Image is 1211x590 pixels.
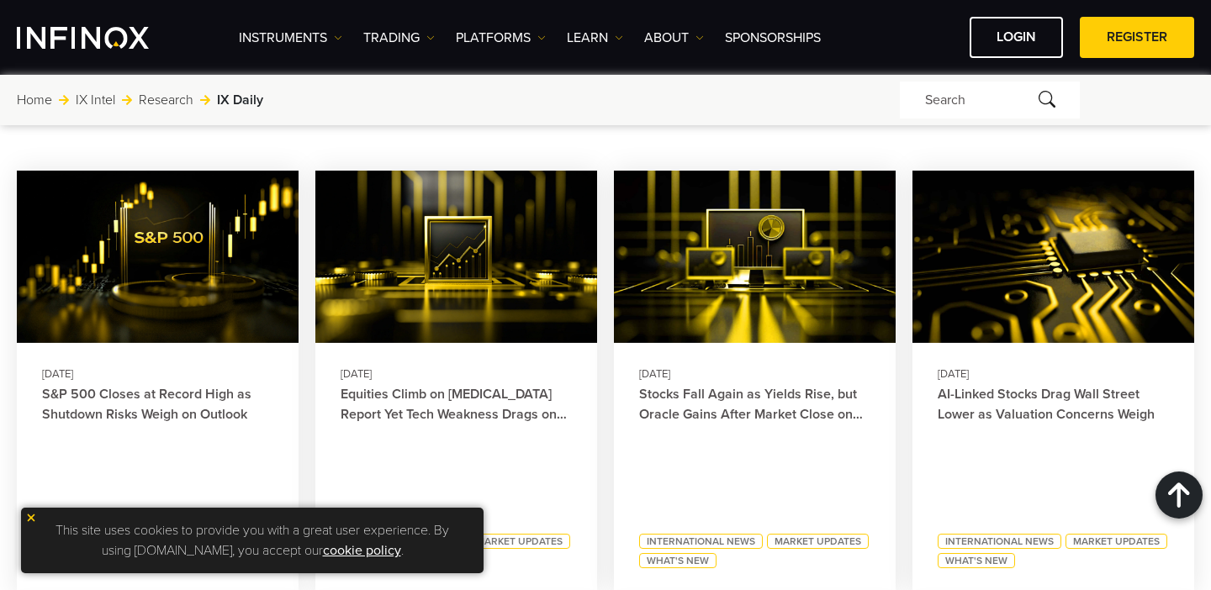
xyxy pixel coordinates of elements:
a: INFINOX Logo [17,27,188,49]
a: Equities Climb on [MEDICAL_DATA] Report Yet Tech Weakness Drags on Week [341,384,572,424]
a: International News [639,534,763,549]
a: PLATFORMS [456,28,546,48]
a: Learn [567,28,623,48]
div: [DATE] [639,365,870,384]
a: Stocks Fall Again as Yields Rise, but Oracle Gains After Market Close on TikTok Deal [639,384,870,424]
a: S&P 500 Closes at Record High as Shutdown Risks Weigh on Outlook [42,384,273,424]
a: ABOUT [644,28,704,48]
div: [DATE] [341,365,572,384]
div: [DATE] [938,365,1169,384]
a: Market Updates [1066,534,1167,549]
a: TRADING [363,28,435,48]
a: Market Updates [767,534,869,549]
img: arrow-right [59,95,69,105]
img: arrow-right [122,95,132,105]
a: IX Intel [76,90,115,110]
div: Search [900,82,1080,119]
a: What's New [938,553,1015,568]
a: REGISTER [1080,17,1194,58]
a: Market Updates [468,534,570,549]
div: [DATE] [42,365,273,384]
img: arrow-right [200,95,210,105]
a: What's New [639,553,717,568]
a: LOGIN [970,17,1063,58]
a: Instruments [239,28,342,48]
a: Home [17,90,52,110]
p: This site uses cookies to provide you with a great user experience. By using [DOMAIN_NAME], you a... [29,516,475,565]
a: cookie policy [323,542,401,559]
a: Research [139,90,193,110]
a: SPONSORSHIPS [725,28,821,48]
img: yellow close icon [25,512,37,524]
span: IX Daily [217,90,263,110]
a: AI-Linked Stocks Drag Wall Street Lower as Valuation Concerns Weigh [938,384,1169,424]
a: International News [938,534,1061,549]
